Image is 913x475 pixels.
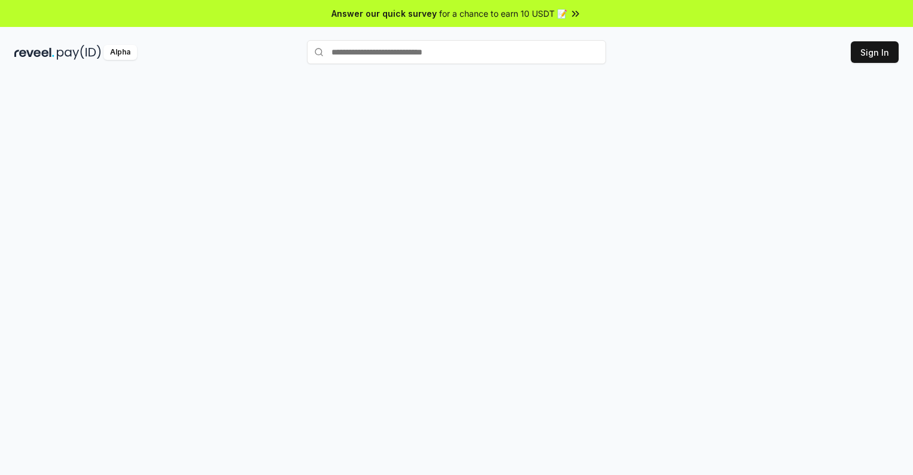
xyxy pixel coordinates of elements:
[439,7,567,20] span: for a chance to earn 10 USDT 📝
[104,45,137,60] div: Alpha
[331,7,437,20] span: Answer our quick survey
[57,45,101,60] img: pay_id
[851,41,899,63] button: Sign In
[14,45,54,60] img: reveel_dark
